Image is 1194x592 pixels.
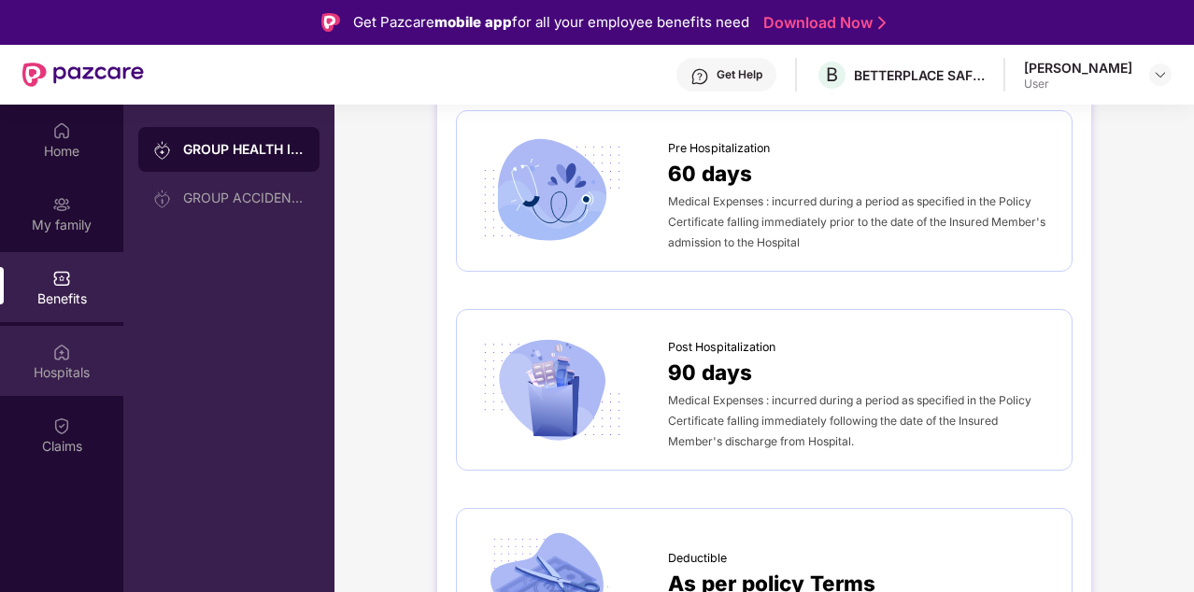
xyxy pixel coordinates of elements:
img: svg+xml;base64,PHN2ZyB3aWR0aD0iMjAiIGhlaWdodD0iMjAiIHZpZXdCb3g9IjAgMCAyMCAyMCIgZmlsbD0ibm9uZSIgeG... [153,190,172,208]
div: GROUP HEALTH INSURANCE [183,140,305,159]
div: GROUP ACCIDENTAL INSURANCE [183,190,305,205]
img: icon [476,337,627,443]
span: B [826,63,838,86]
img: svg+xml;base64,PHN2ZyBpZD0iSG9tZSIgeG1sbnM9Imh0dHA6Ly93d3cudzMub3JnLzIwMDAvc3ZnIiB3aWR0aD0iMjAiIG... [52,121,71,140]
span: Medical Expenses : incurred during a period as specified in the Policy Certificate falling immedi... [668,393,1031,448]
div: [PERSON_NAME] [1024,59,1132,77]
span: Pre Hospitalization [668,139,770,158]
span: Medical Expenses : incurred during a period as specified in the Policy Certificate falling immedi... [668,194,1045,249]
span: 60 days [668,157,752,190]
div: Get Help [717,67,762,82]
span: 90 days [668,356,752,388]
div: Get Pazcare for all your employee benefits need [353,11,749,34]
img: svg+xml;base64,PHN2ZyB3aWR0aD0iMjAiIGhlaWdodD0iMjAiIHZpZXdCb3g9IjAgMCAyMCAyMCIgZmlsbD0ibm9uZSIgeG... [52,195,71,214]
img: Logo [321,13,340,32]
img: icon [476,138,627,244]
span: Post Hospitalization [668,338,775,357]
div: BETTERPLACE SAFETY SOLUTIONS PRIVATE LIMITED [854,66,985,84]
img: svg+xml;base64,PHN2ZyBpZD0iRHJvcGRvd24tMzJ4MzIiIHhtbG5zPSJodHRwOi8vd3d3LnczLm9yZy8yMDAwL3N2ZyIgd2... [1153,67,1168,82]
img: svg+xml;base64,PHN2ZyBpZD0iQ2xhaW0iIHhtbG5zPSJodHRwOi8vd3d3LnczLm9yZy8yMDAwL3N2ZyIgd2lkdGg9IjIwIi... [52,416,71,435]
img: Stroke [878,13,886,33]
img: svg+xml;base64,PHN2ZyBpZD0iSGVscC0zMngzMiIgeG1sbnM9Imh0dHA6Ly93d3cudzMub3JnLzIwMDAvc3ZnIiB3aWR0aD... [690,67,709,86]
img: New Pazcare Logo [22,63,144,87]
div: User [1024,77,1132,92]
strong: mobile app [434,13,512,31]
a: Download Now [763,13,880,33]
img: svg+xml;base64,PHN2ZyBpZD0iQmVuZWZpdHMiIHhtbG5zPSJodHRwOi8vd3d3LnczLm9yZy8yMDAwL3N2ZyIgd2lkdGg9Ij... [52,269,71,288]
img: svg+xml;base64,PHN2ZyB3aWR0aD0iMjAiIGhlaWdodD0iMjAiIHZpZXdCb3g9IjAgMCAyMCAyMCIgZmlsbD0ibm9uZSIgeG... [153,141,172,160]
img: svg+xml;base64,PHN2ZyBpZD0iSG9zcGl0YWxzIiB4bWxucz0iaHR0cDovL3d3dy53My5vcmcvMjAwMC9zdmciIHdpZHRoPS... [52,343,71,361]
span: Deductible [668,549,727,568]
